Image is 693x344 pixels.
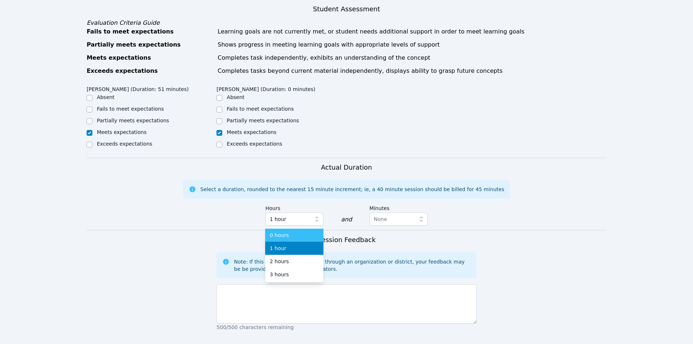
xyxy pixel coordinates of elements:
[270,258,289,265] span: 2 hours
[216,83,315,94] legend: [PERSON_NAME] (Duration: 0 minutes)
[227,106,294,112] label: Fails to meet expectations
[97,141,152,147] label: Exceeds expectations
[227,129,276,135] label: Meets expectations
[218,40,606,49] div: Shows progress in meeting learning goals with appropriate levels of support
[227,141,282,147] label: Exceeds expectations
[265,213,323,226] button: 1 hour
[227,118,299,123] label: Partially meets expectations
[97,94,115,100] label: Absent
[370,202,428,213] label: Minutes
[87,67,213,75] div: Exceeds expectations
[87,83,189,94] legend: [PERSON_NAME] (Duration: 51 minutes)
[321,162,372,173] h3: Actual Duration
[87,27,213,36] div: Fails to meet expectations
[270,232,289,239] span: 0 hours
[265,202,323,213] label: Hours
[216,324,476,331] p: 500/500 characters remaining
[317,235,375,245] h3: Session Feedback
[97,106,164,112] label: Fails to meet expectations
[227,94,244,100] label: Absent
[87,19,606,27] div: Evaluation Criteria Guide
[87,4,606,14] h3: Student Assessment
[97,129,147,135] label: Meets expectations
[341,215,352,224] div: and
[87,40,213,49] div: Partially meets expectations
[200,186,504,193] div: Select a duration, rounded to the nearest 15 minute increment; ie, a 40 minute session should be ...
[218,54,606,62] div: Completes task independently, exhibits an understanding of the concept
[97,118,169,123] label: Partially meets expectations
[218,27,606,36] div: Learning goals are not currently met, or student needs additional support in order to meet learni...
[270,215,286,224] span: 1 hour
[218,67,606,75] div: Completes tasks beyond current material independently, displays ability to grasp future concepts
[374,216,387,222] span: None
[270,271,289,278] span: 3 hours
[370,213,428,226] button: None
[234,258,470,273] div: Note: If this session was scheduled through an organization or district, your feedback may be be ...
[265,227,323,282] ul: 1 hour
[87,54,213,62] div: Meets expectations
[270,245,286,252] span: 1 hour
